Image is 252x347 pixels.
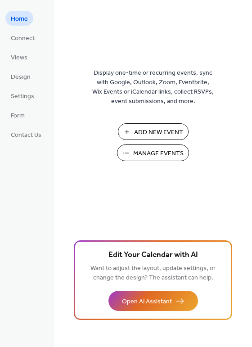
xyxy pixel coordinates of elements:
span: Want to adjust the layout, update settings, or change the design? The assistant can help. [90,262,216,284]
a: Views [5,50,33,64]
button: Manage Events [117,144,189,161]
span: Connect [11,34,35,43]
a: Settings [5,88,40,103]
button: Add New Event [118,123,189,140]
span: Display one-time or recurring events, sync with Google, Outlook, Zoom, Eventbrite, Wix Events or ... [92,68,214,106]
span: Manage Events [133,149,184,158]
span: Home [11,14,28,24]
span: Design [11,72,31,82]
span: Add New Event [134,128,183,137]
span: Open AI Assistant [122,297,172,306]
a: Connect [5,30,40,45]
a: Home [5,11,33,26]
span: Form [11,111,25,121]
span: Contact Us [11,131,41,140]
a: Form [5,108,30,122]
span: Settings [11,92,34,101]
a: Design [5,69,36,84]
span: Edit Your Calendar with AI [108,249,198,261]
a: Contact Us [5,127,47,142]
span: Views [11,53,27,63]
button: Open AI Assistant [108,291,198,311]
